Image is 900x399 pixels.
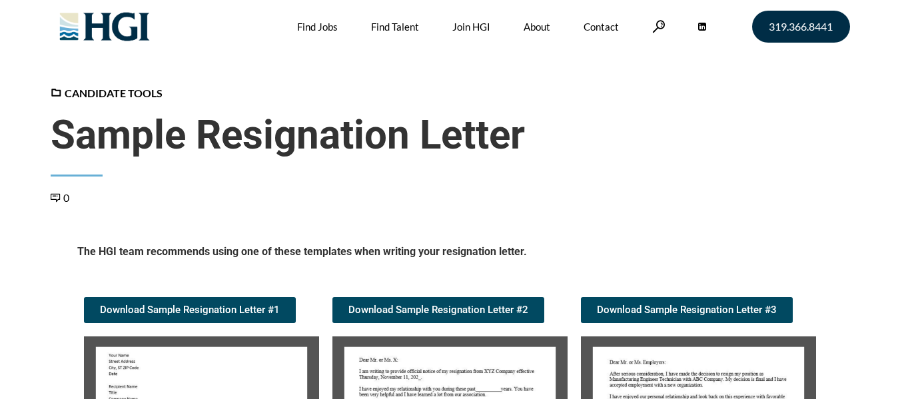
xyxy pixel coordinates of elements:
[752,11,850,43] a: 319.366.8441
[597,305,777,315] span: Download Sample Resignation Letter #3
[332,297,544,323] a: Download Sample Resignation Letter #2
[769,21,833,32] span: 319.366.8441
[77,244,823,264] h5: The HGI team recommends using one of these templates when writing your resignation letter.
[100,305,280,315] span: Download Sample Resignation Letter #1
[581,297,793,323] a: Download Sample Resignation Letter #3
[51,87,163,99] a: Candidate Tools
[51,111,850,159] span: Sample Resignation Letter
[84,297,296,323] a: Download Sample Resignation Letter #1
[652,20,666,33] a: Search
[51,191,69,204] a: 0
[348,305,528,315] span: Download Sample Resignation Letter #2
